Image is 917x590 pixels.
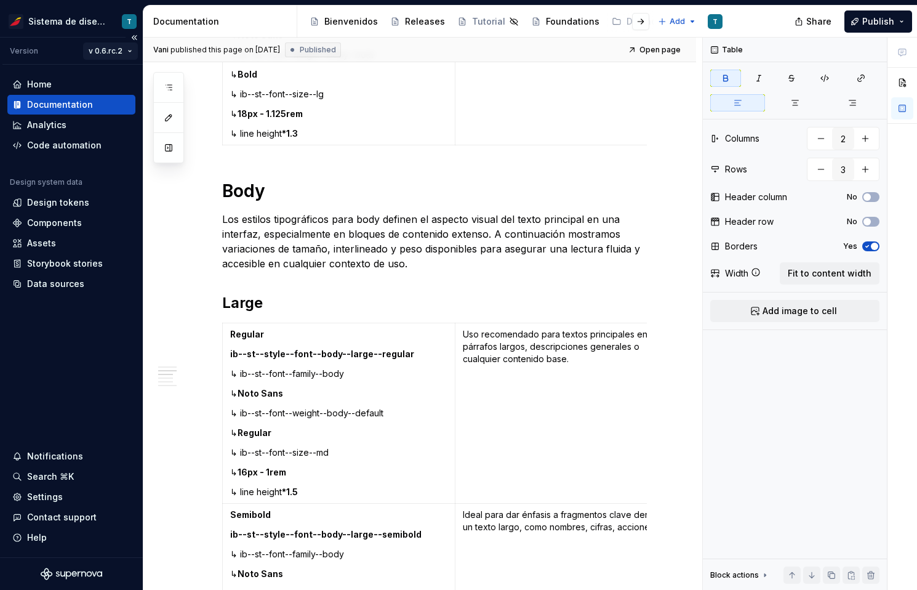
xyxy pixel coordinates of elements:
[238,108,303,119] strong: 18px - 1.125rem
[222,293,647,313] h2: Large
[7,115,135,135] a: Analytics
[27,99,93,111] div: Documentation
[27,511,97,523] div: Contact support
[27,491,63,503] div: Settings
[230,68,447,81] p: ↳
[607,12,675,31] a: Diseño
[7,95,135,115] a: Documentation
[324,15,378,28] div: Bienvenidos
[405,15,445,28] div: Releases
[710,300,879,322] button: Add image to cell
[385,12,450,31] a: Releases
[238,467,286,477] strong: 16px - 1rem
[788,267,871,280] span: Fit to content width
[127,17,132,26] div: T
[27,237,56,249] div: Assets
[230,486,447,498] p: ↳ line height
[230,108,447,120] p: ↳
[2,8,140,34] button: Sistema de diseño IberiaT
[27,257,103,270] div: Storybook stories
[230,509,271,520] strong: Semibold
[230,127,447,140] p: ↳ line height
[230,88,447,100] p: ↳ ib--st--font--size--lg
[27,78,52,91] div: Home
[238,427,271,438] strong: Regular
[230,529,422,539] strong: ib--st--style--font--body--large--semibold
[472,15,505,28] div: Tutorial
[153,15,292,28] div: Documentation
[10,46,38,56] div: Version
[670,17,685,26] span: Add
[654,13,700,30] button: Add
[230,407,447,419] p: ↳ ib--st--font--weight--body--default
[7,233,135,253] a: Assets
[126,29,143,46] button: Collapse sidebar
[27,278,84,290] div: Data sources
[230,568,447,580] p: ↳
[710,570,759,580] div: Block actions
[780,262,879,285] button: Fit to content width
[9,14,23,29] img: 55604660-494d-44a9-beb2-692398e9940a.png
[27,217,82,229] div: Components
[639,45,681,55] span: Open page
[7,193,135,212] a: Design tokens
[10,177,82,187] div: Design system data
[463,328,680,365] p: Uso recomendado para textos principales en párrafos largos, descripciones generales o cualquier c...
[238,388,283,398] strong: Noto Sans
[83,42,138,60] button: v 0.6.rc.2
[27,531,47,544] div: Help
[763,305,837,317] span: Add image to cell
[847,192,857,202] label: No
[725,132,759,145] div: Columns
[546,15,599,28] div: Foundations
[452,12,524,31] a: Tutorial
[153,45,169,55] span: Vani
[725,267,748,280] div: Width
[170,45,280,55] div: published this page on [DATE]
[844,10,912,33] button: Publish
[27,139,102,152] div: Code automation
[238,568,283,579] strong: Noto Sans
[238,69,257,79] strong: Bold
[7,528,135,548] button: Help
[463,509,680,533] p: Ideal para dar énfasis a fragmentos clave dentro de un texto largo, como nombres, cifras, acciones.
[230,466,447,479] p: ↳
[624,41,686,59] a: Open page
[27,119,66,131] div: Analytics
[230,387,447,400] p: ↳
[230,427,447,439] p: ↳
[230,548,447,560] p: ↳ ib--st--font--family--body
[7,213,135,233] a: Components
[230,447,447,459] p: ↳ ib--st--font--size--md
[41,568,102,580] svg: Supernova Logo
[843,241,857,251] label: Yes
[230,329,264,339] strong: Regular
[526,12,604,31] a: Foundations
[222,212,647,271] p: Los estilos tipográficos para body definen el aspecto visual del texto principal en una interfaz,...
[847,217,857,227] label: No
[713,17,718,26] div: T
[28,15,107,28] div: Sistema de diseño Iberia
[7,135,135,155] a: Code automation
[806,15,831,28] span: Share
[7,254,135,273] a: Storybook stories
[222,180,647,202] h1: Body
[725,240,758,253] div: Borders
[230,368,447,380] p: ↳ ib--st--font--family--body
[862,15,894,28] span: Publish
[7,274,135,294] a: Data sources
[27,471,74,483] div: Search ⌘K
[725,163,747,176] div: Rows
[89,46,122,56] span: v 0.6.rc.2
[7,487,135,507] a: Settings
[300,45,336,55] span: Published
[7,447,135,466] button: Notifications
[305,12,383,31] a: Bienvenidos
[788,10,839,33] button: Share
[710,567,770,584] div: Block actions
[305,9,652,34] div: Page tree
[7,75,135,94] a: Home
[27,196,89,209] div: Design tokens
[725,216,774,228] div: Header row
